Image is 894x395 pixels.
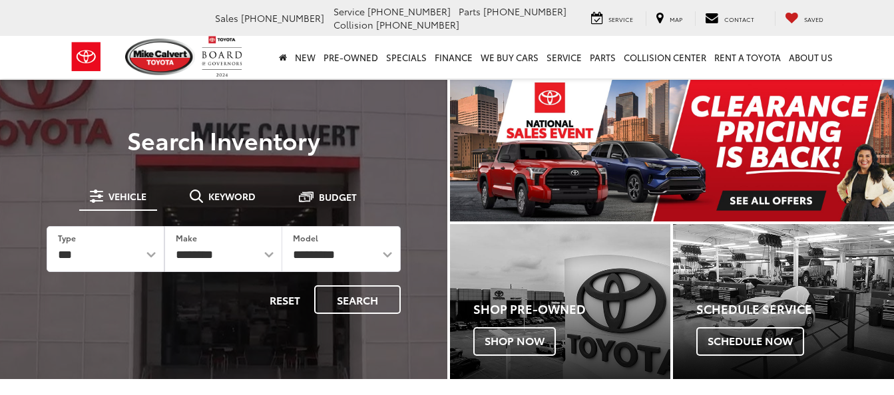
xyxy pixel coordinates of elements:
[334,18,373,31] span: Collision
[58,232,76,243] label: Type
[785,36,837,78] a: About Us
[275,36,291,78] a: Home
[334,5,365,18] span: Service
[125,39,196,75] img: Mike Calvert Toyota
[696,327,804,355] span: Schedule Now
[710,36,785,78] a: Rent a Toyota
[28,126,419,153] h3: Search Inventory
[367,5,451,18] span: [PHONE_NUMBER]
[450,224,671,378] div: Toyota
[586,36,620,78] a: Parts
[258,285,312,314] button: Reset
[176,232,197,243] label: Make
[483,5,566,18] span: [PHONE_NUMBER]
[215,11,238,25] span: Sales
[208,192,256,201] span: Keyword
[775,11,833,26] a: My Saved Vehicles
[646,11,692,26] a: Map
[450,224,671,378] a: Shop Pre-Owned Shop Now
[109,192,146,201] span: Vehicle
[319,192,357,201] span: Budget
[293,232,318,243] label: Model
[314,285,401,314] button: Search
[459,5,481,18] span: Parts
[724,15,754,23] span: Contact
[431,36,477,78] a: Finance
[477,36,543,78] a: WE BUY CARS
[620,36,710,78] a: Collision Center
[695,11,764,26] a: Contact
[670,15,682,23] span: Map
[581,11,643,26] a: Service
[608,15,633,23] span: Service
[473,327,556,355] span: Shop Now
[382,36,431,78] a: Specials
[291,36,320,78] a: New
[804,15,823,23] span: Saved
[473,303,671,316] h4: Shop Pre-Owned
[673,224,894,378] div: Toyota
[696,303,894,316] h4: Schedule Service
[241,11,324,25] span: [PHONE_NUMBER]
[543,36,586,78] a: Service
[673,224,894,378] a: Schedule Service Schedule Now
[61,35,111,78] img: Toyota
[376,18,459,31] span: [PHONE_NUMBER]
[320,36,382,78] a: Pre-Owned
